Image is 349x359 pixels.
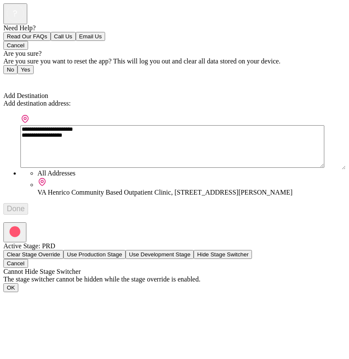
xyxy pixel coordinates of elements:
button: Call Us [51,32,76,41]
button: No [3,65,17,74]
button: Use Development Stage [126,250,194,259]
div: VA Henrico Community Based Outpatient Clinic, [STREET_ADDRESS][PERSON_NAME] [37,189,346,196]
button: Email Us [76,32,105,41]
a: Back [3,77,23,84]
div: The stage switcher cannot be hidden while the stage override is enabled. [3,276,346,283]
span: Back [9,77,23,84]
div: Are you sure you want to reset the app? This will log you out and clear all data stored on your d... [3,57,346,65]
button: Cancel [3,41,28,50]
button: Clear Stage Override [3,250,63,259]
button: Hide Stage Switcher [194,250,252,259]
span: Add Destination [3,92,48,99]
div: Active Stage: PRD [3,242,346,250]
button: Use Production Stage [63,250,126,259]
div: Add destination address: [3,100,346,107]
div: Are you sure? [3,50,346,57]
button: Read Our FAQs [3,32,51,41]
div: Need Help? [3,24,346,32]
div: All Addresses [37,169,346,177]
button: Cancel [3,259,28,268]
div: Cannot Hide Stage Switcher [3,268,346,276]
button: Done [3,203,28,215]
button: Yes [17,65,34,74]
button: OK [3,283,18,292]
